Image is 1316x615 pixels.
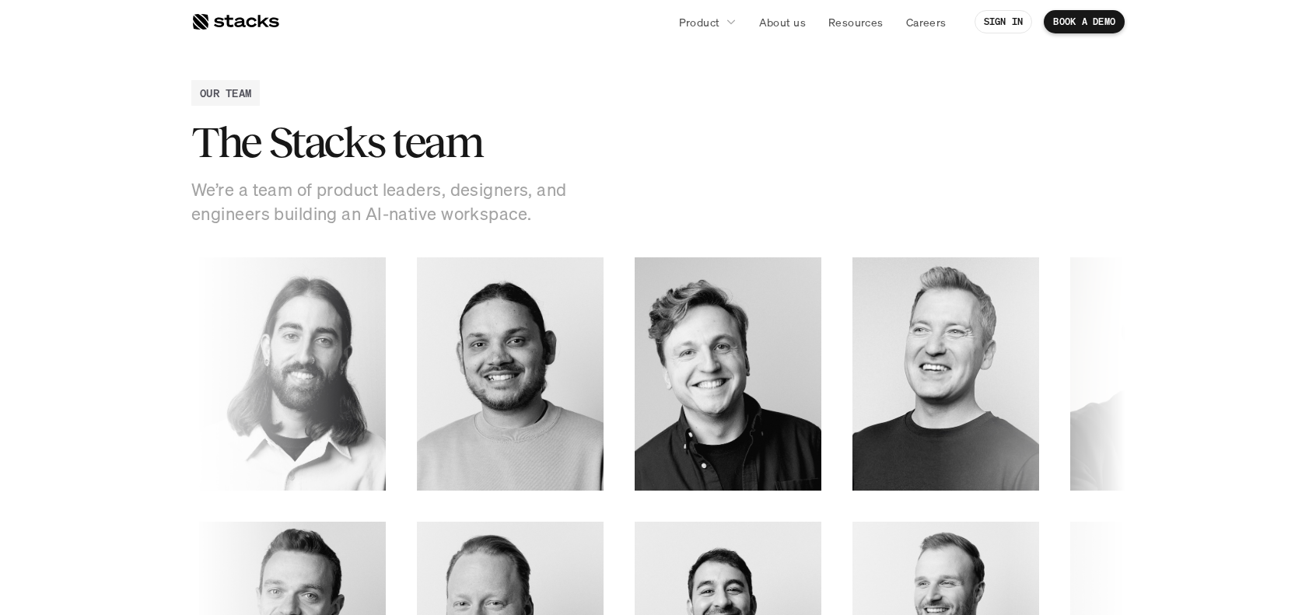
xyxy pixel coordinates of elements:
p: SIGN IN [984,16,1024,27]
a: SIGN IN [975,10,1033,33]
a: Resources [819,8,893,36]
p: About us [759,14,806,30]
h2: OUR TEAM [200,85,251,101]
a: BOOK A DEMO [1044,10,1125,33]
a: About us [750,8,815,36]
h2: The Stacks team [191,118,658,166]
p: We’re a team of product leaders, designers, and engineers building an AI-native workspace. [191,178,580,226]
a: Careers [897,8,956,36]
p: Product [679,14,720,30]
p: Resources [828,14,884,30]
p: Careers [906,14,947,30]
p: BOOK A DEMO [1053,16,1115,27]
